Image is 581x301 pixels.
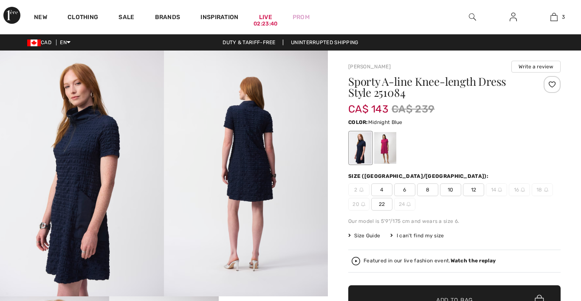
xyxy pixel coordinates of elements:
[562,13,565,21] span: 3
[293,13,310,22] a: Prom
[364,258,496,264] div: Featured in our live fashion event.
[361,202,365,206] img: ring-m.svg
[390,232,444,239] div: I can't find my size
[68,14,98,23] a: Clothing
[526,237,573,259] iframe: Opens a widget where you can chat to one of our agents
[352,257,360,265] img: Watch the replay
[498,188,502,192] img: ring-m.svg
[27,39,55,45] span: CAD
[368,119,403,125] span: Midnight Blue
[371,198,392,211] span: 22
[359,188,364,192] img: ring-m.svg
[60,39,71,45] span: EN
[371,183,392,196] span: 4
[417,183,438,196] span: 8
[511,61,561,73] button: Write a review
[534,12,574,22] a: 3
[27,39,41,46] img: Canadian Dollar
[486,183,507,196] span: 14
[469,12,476,22] img: search the website
[374,132,396,164] div: Geranium
[348,217,561,225] div: Our model is 5'9"/175 cm and wears a size 6.
[350,132,372,164] div: Midnight Blue
[406,202,411,206] img: ring-m.svg
[348,183,369,196] span: 2
[392,101,434,117] span: CA$ 239
[254,20,277,28] div: 02:23:40
[544,188,548,192] img: ring-m.svg
[503,12,524,23] a: Sign In
[521,188,525,192] img: ring-m.svg
[348,119,368,125] span: Color:
[550,12,558,22] img: My Bag
[348,76,525,98] h1: Sporty A-line Knee-length Dress Style 251084
[164,51,328,296] img: Sporty A-Line Knee-Length Dress Style 251084. 2
[451,258,496,264] strong: Watch the replay
[348,64,391,70] a: [PERSON_NAME]
[200,14,238,23] span: Inspiration
[532,183,553,196] span: 18
[394,183,415,196] span: 6
[155,14,181,23] a: Brands
[509,183,530,196] span: 16
[348,198,369,211] span: 20
[348,232,380,239] span: Size Guide
[510,12,517,22] img: My Info
[463,183,484,196] span: 12
[394,198,415,211] span: 24
[348,95,388,115] span: CA$ 143
[440,183,461,196] span: 10
[34,14,47,23] a: New
[259,13,272,22] a: Live02:23:40
[118,14,134,23] a: Sale
[3,7,20,24] img: 1ère Avenue
[348,172,490,180] div: Size ([GEOGRAPHIC_DATA]/[GEOGRAPHIC_DATA]):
